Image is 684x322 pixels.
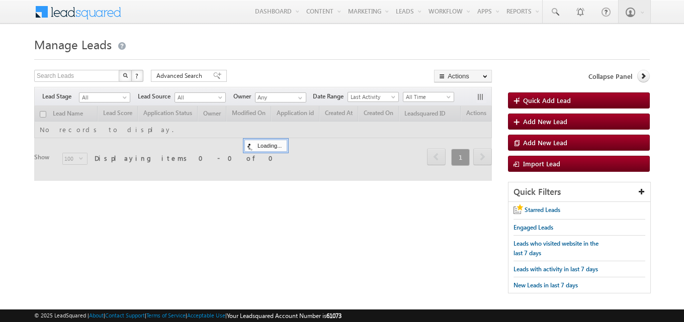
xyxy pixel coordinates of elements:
span: Collapse Panel [588,72,632,81]
span: ? [135,71,140,80]
span: Last Activity [348,92,396,101]
span: 61073 [326,312,341,319]
a: About [89,312,104,318]
img: Search [123,73,128,78]
span: Quick Add Lead [523,96,571,104]
span: All [79,93,127,102]
button: ? [131,70,143,82]
span: Leads with activity in last 7 days [514,265,598,273]
button: Actions [434,70,492,82]
span: Advanced Search [156,71,205,80]
a: Last Activity [348,92,399,102]
div: Quick Filters [508,182,650,202]
span: Date Range [313,92,348,101]
input: Type to Search [255,92,306,102]
span: Owner [233,92,255,101]
span: © 2025 LeadSquared | | | | | [34,311,341,320]
span: All Time [403,92,451,101]
span: Manage Leads [34,36,112,52]
span: Lead Source [138,92,175,101]
span: Lead Stage [42,92,79,101]
span: Add New Lead [523,117,567,126]
span: Engaged Leads [514,224,553,231]
div: Loading... [244,140,287,152]
a: Show All Items [293,93,305,103]
span: All [175,93,223,102]
span: Starred Leads [525,206,560,213]
span: Add New Lead [523,138,567,147]
a: Acceptable Use [187,312,225,318]
a: All Time [403,92,454,102]
span: Your Leadsquared Account Number is [227,312,341,319]
a: Contact Support [105,312,145,318]
a: All [175,92,226,102]
span: Leads who visited website in the last 7 days [514,240,598,257]
span: Import Lead [523,159,560,168]
a: All [79,92,130,102]
span: New Leads in last 7 days [514,281,578,289]
a: Terms of Service [146,312,186,318]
